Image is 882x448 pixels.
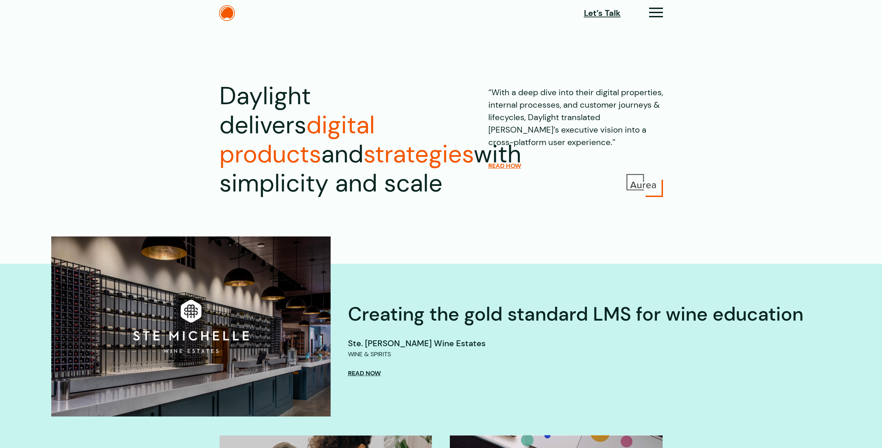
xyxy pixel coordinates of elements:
p: “With a deep dive into their digital properties, internal processes, and customer journeys & life... [488,82,663,149]
h2: Creating the gold standard LMS for wine education [348,302,803,327]
a: Let’s Talk [584,7,621,19]
a: READ HOW [488,162,521,170]
h1: Daylight delivers and with simplicity and scale [219,82,443,198]
span: strategies [364,138,474,170]
img: The Daylight Studio Logo [219,5,235,21]
div: Ste. [PERSON_NAME] Wine Estates [348,337,803,350]
img: Aurea Logo [625,173,658,192]
p: Wine & Spirits [348,350,391,359]
img: A wine bar with a text Ste. Michelle Wine Estates [51,236,331,416]
span: digital products [219,109,375,170]
a: Read Now [348,369,381,377]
